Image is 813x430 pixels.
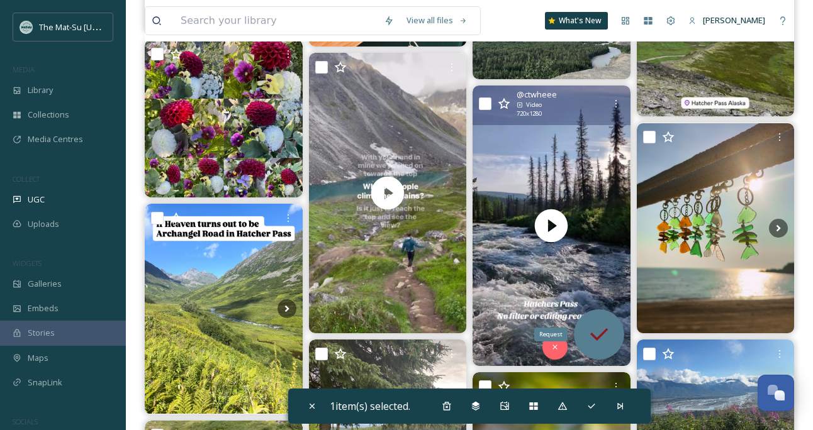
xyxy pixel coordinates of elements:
[28,84,53,96] span: Library
[473,85,631,366] img: thumbnail
[330,399,410,414] span: 1 item(s) selected.
[13,258,42,268] span: WIDGETS
[28,377,62,389] span: SnapLink
[28,278,62,290] span: Galleries
[174,7,378,35] input: Search your library
[145,40,303,197] img: Summer magic 💥💐🌸 #talkeetnaalaska #talkeetna
[534,328,568,341] div: Request
[28,194,45,206] span: UGC
[28,327,55,339] span: Stories
[637,123,795,333] img: 〚海玻璃魚〛 每年夏天 馬祖漁民開始結繩編網 出海將竹樁深深打入海床 讓漁網能固定在海中 順著海流攔截蝦皮、各式魚鮮 這項漁業活動 在閩東語裡叫拍楸 今年 透過拍楸捕獲的魚鮮裡 出現稀有的海玻璃...
[28,109,69,121] span: Collections
[39,21,126,33] span: The Mat-Su [US_STATE]
[13,174,40,184] span: COLLECT
[28,133,83,145] span: Media Centres
[400,8,474,33] a: View all files
[20,21,33,33] img: Social_thumbnail.png
[13,417,38,426] span: SOCIALS
[28,352,48,364] span: Maps
[308,53,466,333] video: That’s what sisters are for 🫶🏻 #reedlakes #alaska #alaskahiking #alaskasummer #hatcherspass #hiking
[526,101,542,109] span: Video
[758,375,794,411] button: Open Chat
[545,12,608,30] a: What's New
[517,89,557,101] span: @ ctwheee
[517,109,542,118] span: 720 x 1280
[703,14,765,26] span: [PERSON_NAME]
[145,204,303,414] img: Such a perfect afternoon in the mountains today ☀️🫐 #alaska #alaskaadventure #archangelroad #hatc...
[13,65,35,74] span: MEDIA
[308,53,466,333] img: thumbnail
[28,218,59,230] span: Uploads
[682,8,771,33] a: [PERSON_NAME]
[473,85,631,366] video: Scrolling through my Alaska trip pics and found this from Hatcher Pass. Had to double-check if I ...
[28,302,59,314] span: Embeds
